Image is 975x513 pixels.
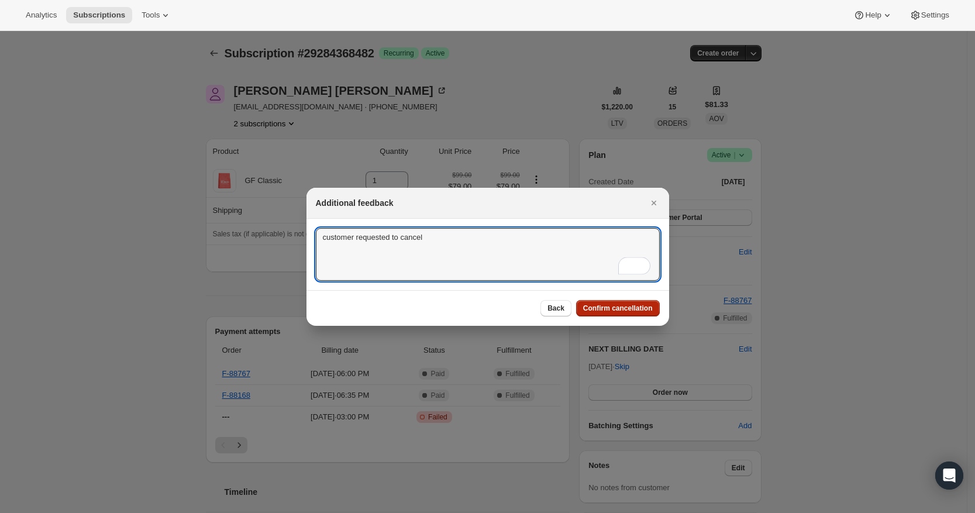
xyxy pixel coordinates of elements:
button: Subscriptions [66,7,132,23]
div: Open Intercom Messenger [935,462,963,490]
span: Help [865,11,881,20]
span: Settings [921,11,949,20]
button: Back [540,300,571,316]
button: Settings [902,7,956,23]
span: Confirm cancellation [583,304,653,313]
button: Help [846,7,900,23]
button: Confirm cancellation [576,300,660,316]
textarea: To enrich screen reader interactions, please activate Accessibility in Grammarly extension settings [316,228,660,281]
span: Back [547,304,564,313]
button: Analytics [19,7,64,23]
span: Analytics [26,11,57,20]
span: Tools [142,11,160,20]
span: Subscriptions [73,11,125,20]
button: Tools [135,7,178,23]
h2: Additional feedback [316,197,394,209]
button: Close [646,195,662,211]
